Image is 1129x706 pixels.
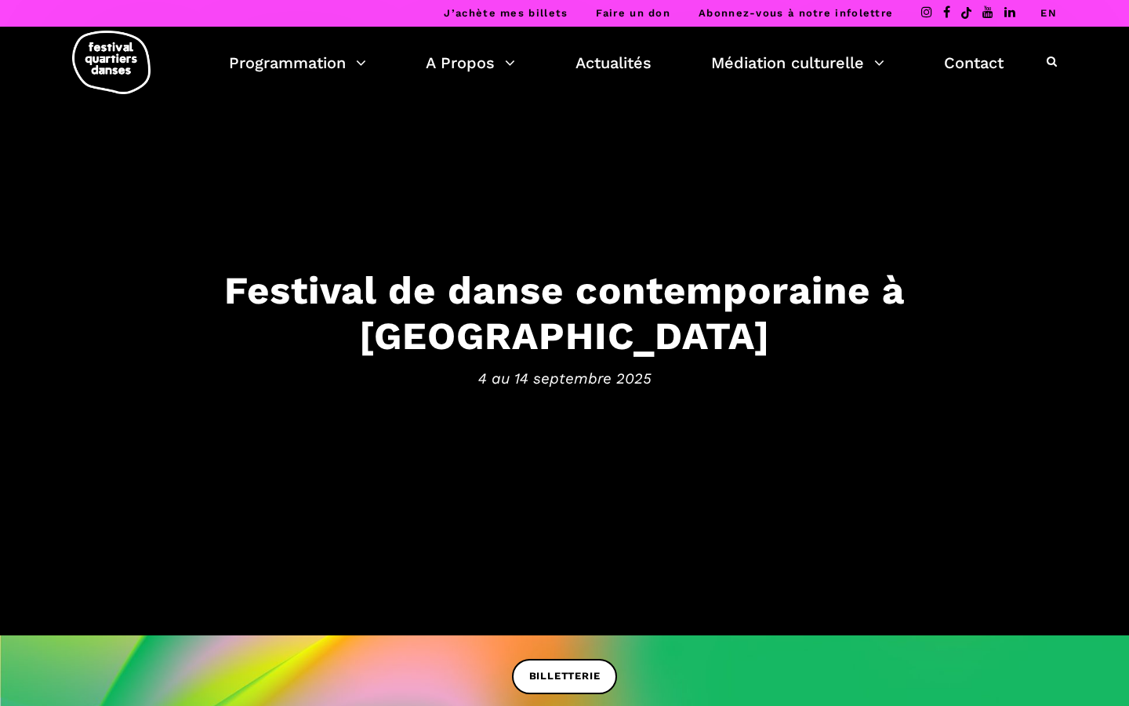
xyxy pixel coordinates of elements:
[78,367,1051,391] span: 4 au 14 septembre 2025
[444,7,568,19] a: J’achète mes billets
[1040,7,1057,19] a: EN
[78,267,1051,359] h3: Festival de danse contemporaine à [GEOGRAPHIC_DATA]
[529,668,601,685] span: BILLETTERIE
[699,7,893,19] a: Abonnez-vous à notre infolettre
[72,31,151,94] img: logo-fqd-med
[512,659,618,694] a: BILLETTERIE
[426,49,515,76] a: A Propos
[229,49,366,76] a: Programmation
[944,49,1004,76] a: Contact
[596,7,670,19] a: Faire un don
[711,49,884,76] a: Médiation culturelle
[575,49,652,76] a: Actualités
